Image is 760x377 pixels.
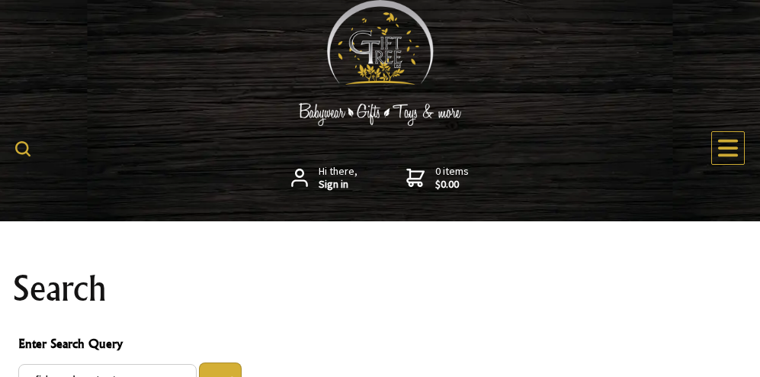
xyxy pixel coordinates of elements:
[319,165,358,192] span: Hi there,
[15,141,30,156] img: product search
[12,270,748,307] h1: Search
[435,164,469,192] span: 0 items
[406,165,469,192] a: 0 items$0.00
[435,178,469,192] strong: $0.00
[291,165,358,192] a: Hi there,Sign in
[266,103,495,126] img: Babywear - Gifts - Toys & more
[18,334,742,356] span: Enter Search Query
[319,178,358,192] strong: Sign in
